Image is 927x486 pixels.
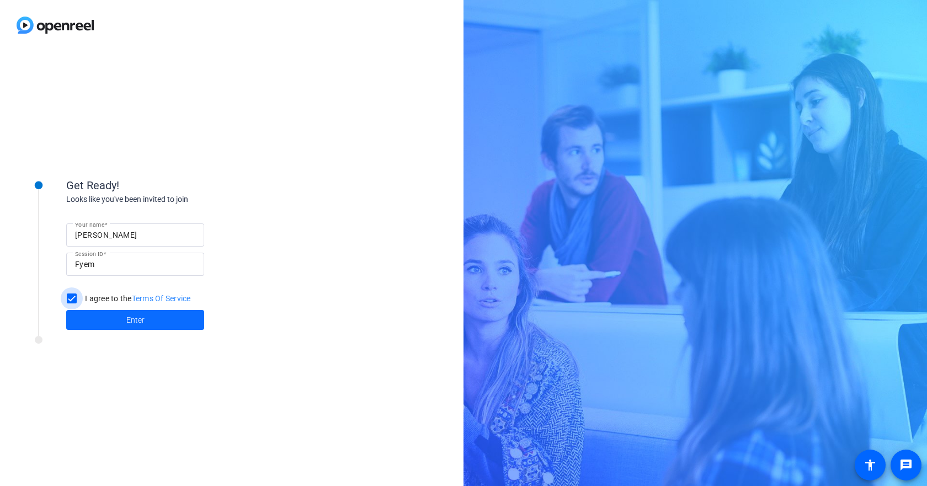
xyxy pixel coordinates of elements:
mat-icon: accessibility [864,458,877,472]
button: Enter [66,310,204,330]
a: Terms Of Service [132,294,191,303]
mat-label: Session ID [75,250,103,257]
span: Enter [126,314,145,326]
div: Get Ready! [66,177,287,194]
label: I agree to the [83,293,191,304]
mat-label: Your name [75,221,104,228]
div: Looks like you've been invited to join [66,194,287,205]
mat-icon: message [899,458,913,472]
